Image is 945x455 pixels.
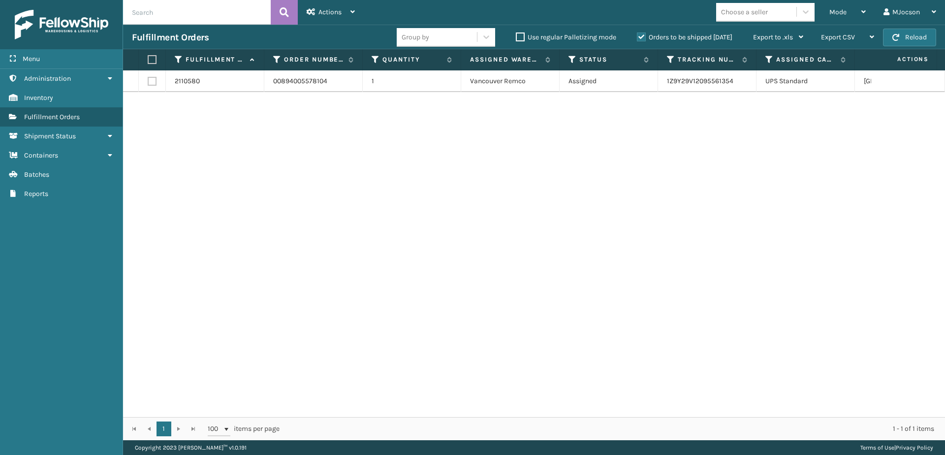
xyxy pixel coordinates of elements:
td: Assigned [560,70,658,92]
span: Inventory [24,94,53,102]
a: Terms of Use [860,444,894,451]
span: Menu [23,55,40,63]
label: Fulfillment Order Id [186,55,245,64]
label: Status [579,55,639,64]
span: Mode [829,8,847,16]
button: Reload [883,29,936,46]
label: Tracking Number [678,55,737,64]
img: logo [15,10,108,39]
label: Assigned Carrier Service [776,55,836,64]
span: Shipment Status [24,132,76,140]
label: Use regular Palletizing mode [516,33,616,41]
span: Actions [866,51,935,67]
span: Batches [24,170,49,179]
td: UPS Standard [756,70,855,92]
td: Vancouver Remco [461,70,560,92]
span: Export CSV [821,33,855,41]
a: Privacy Policy [896,444,933,451]
span: Reports [24,190,48,198]
a: 1Z9Y29V12095561354 [667,77,733,85]
span: Administration [24,74,71,83]
span: 100 [208,424,222,434]
td: 00894005578104 [264,70,363,92]
span: items per page [208,422,280,436]
div: Group by [402,32,429,42]
span: Fulfillment Orders [24,113,80,121]
label: Quantity [382,55,442,64]
div: | [860,440,933,455]
span: Actions [318,8,342,16]
label: Order Number [284,55,344,64]
a: 1 [157,422,171,436]
div: Choose a seller [721,7,768,17]
p: Copyright 2023 [PERSON_NAME]™ v 1.0.191 [135,440,247,455]
span: Export to .xls [753,33,793,41]
a: 2110580 [175,76,200,86]
label: Orders to be shipped [DATE] [637,33,732,41]
td: 1 [363,70,461,92]
div: 1 - 1 of 1 items [293,424,934,434]
label: Assigned Warehouse [470,55,540,64]
span: Containers [24,151,58,160]
h3: Fulfillment Orders [132,32,209,43]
